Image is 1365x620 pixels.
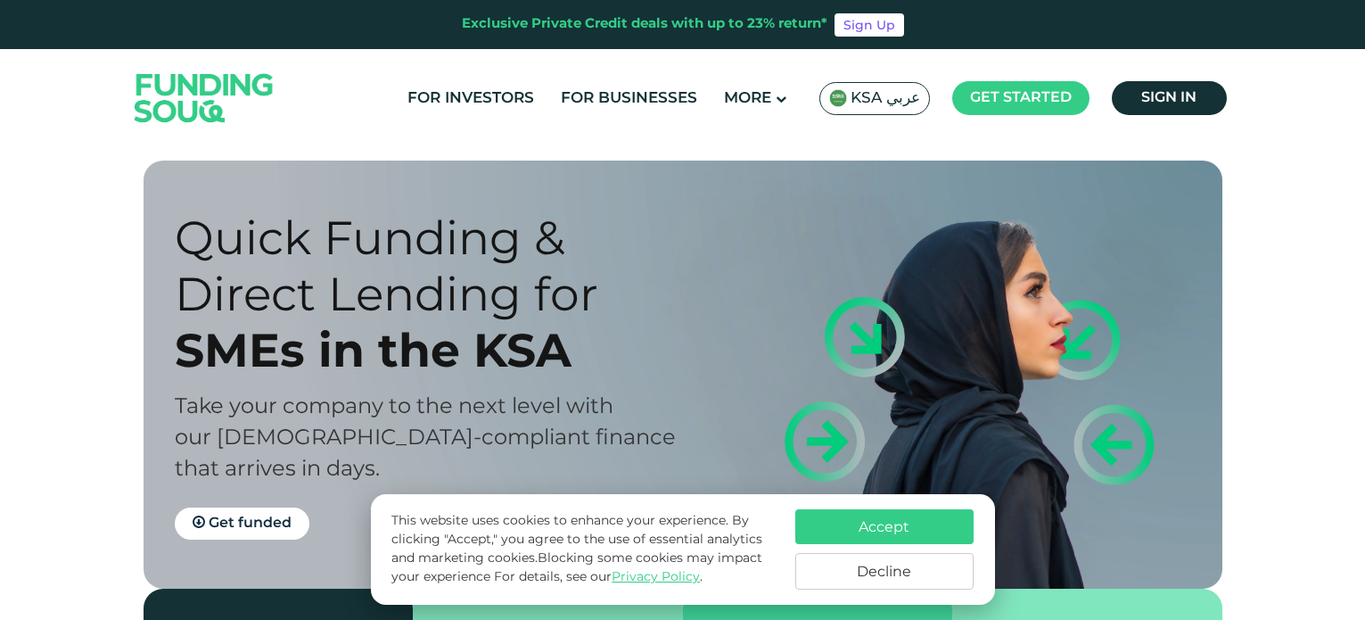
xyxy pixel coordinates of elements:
img: Logo [117,53,292,143]
div: SMEs in the KSA [175,322,714,378]
span: For details, see our . [494,571,703,583]
p: This website uses cookies to enhance your experience. By clicking "Accept," you agree to the use ... [391,512,777,587]
a: Sign Up [835,13,904,37]
span: KSA عربي [851,88,920,109]
button: Accept [795,509,974,544]
a: Sign in [1112,81,1227,115]
a: For Investors [403,84,539,113]
div: Exclusive Private Credit deals with up to 23% return* [462,14,827,35]
a: Get funded [175,508,309,540]
span: Blocking some cookies may impact your experience [391,552,762,583]
span: Sign in [1141,91,1196,104]
span: Get funded [209,517,292,530]
button: Decline [795,553,974,590]
a: Privacy Policy [612,571,700,583]
span: More [724,91,771,106]
span: Take your company to the next level with our [DEMOGRAPHIC_DATA]-compliant finance that arrives in... [175,397,676,480]
a: For Businesses [556,84,702,113]
span: Get started [970,91,1072,104]
img: SA Flag [829,89,847,107]
div: Quick Funding & Direct Lending for [175,210,714,322]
